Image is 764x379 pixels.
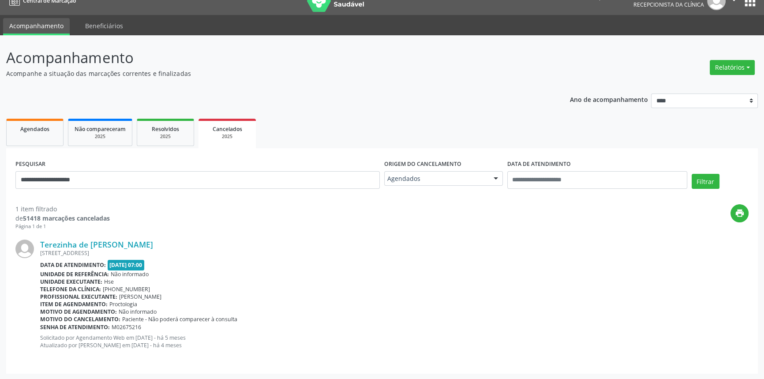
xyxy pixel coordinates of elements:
b: Motivo de agendamento: [40,308,117,315]
div: [STREET_ADDRESS] [40,249,749,257]
div: Página 1 de 1 [15,223,110,230]
a: Beneficiários [79,18,129,34]
div: 2025 [205,133,250,140]
a: Terezinha de [PERSON_NAME] [40,240,153,249]
p: Acompanhamento [6,47,532,69]
span: Proctologia [109,300,137,308]
span: Resolvidos [152,125,179,133]
span: [PERSON_NAME] [119,293,161,300]
span: [PHONE_NUMBER] [103,285,150,293]
a: Acompanhamento [3,18,70,35]
span: Recepcionista da clínica [633,1,704,8]
span: Agendados [20,125,49,133]
b: Unidade executante: [40,278,102,285]
button: Relatórios [710,60,755,75]
span: M02675216 [112,323,141,331]
strong: 51418 marcações canceladas [23,214,110,222]
span: Não informado [119,308,157,315]
span: Não compareceram [75,125,126,133]
span: Agendados [387,174,485,183]
div: 2025 [75,133,126,140]
i: print [735,208,745,218]
img: img [15,240,34,258]
b: Item de agendamento: [40,300,108,308]
label: Origem do cancelamento [384,158,461,171]
button: Filtrar [692,174,719,189]
span: Não informado [111,270,149,278]
button: print [730,204,749,222]
b: Unidade de referência: [40,270,109,278]
b: Senha de atendimento: [40,323,110,331]
div: 1 item filtrado [15,204,110,214]
b: Profissional executante: [40,293,117,300]
span: [DATE] 07:00 [108,260,145,270]
div: de [15,214,110,223]
label: DATA DE ATENDIMENTO [507,158,571,171]
b: Data de atendimento: [40,261,106,269]
p: Ano de acompanhamento [570,94,648,105]
div: 2025 [143,133,187,140]
span: Paciente - Não poderá comparecer à consulta [122,315,237,323]
b: Telefone da clínica: [40,285,101,293]
p: Solicitado por Agendamento Web em [DATE] - há 5 meses Atualizado por [PERSON_NAME] em [DATE] - há... [40,334,749,349]
span: Cancelados [213,125,242,133]
label: PESQUISAR [15,158,45,171]
p: Acompanhe a situação das marcações correntes e finalizadas [6,69,532,78]
b: Motivo do cancelamento: [40,315,120,323]
span: Hse [104,278,114,285]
